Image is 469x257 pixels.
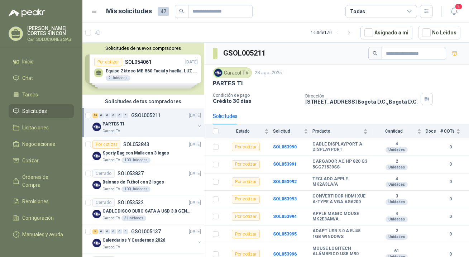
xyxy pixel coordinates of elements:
[9,55,74,68] a: Inicio
[9,71,74,85] a: Chat
[9,9,45,17] img: Logo peakr
[232,230,260,238] div: Por cotizar
[440,196,460,203] b: 0
[213,98,300,104] p: Crédito 30 días
[22,91,38,99] span: Tareas
[312,159,368,170] b: CARGADOR AC HP 820 G3 5CG71539SS
[440,231,460,238] b: 0
[214,69,222,77] img: Company Logo
[350,8,365,15] div: Todas
[372,194,421,199] b: 3
[105,229,110,234] div: 0
[312,129,362,134] span: Producto
[305,99,418,105] p: [STREET_ADDRESS] Bogotá D.C. , Bogotá D.C.
[106,6,152,16] h1: Mis solicitudes
[92,181,101,189] img: Company Logo
[386,165,408,170] div: Unidades
[102,208,192,215] p: CABLE DISCO DURO SATA A USB 3.0 GENERICO
[312,142,368,153] b: CABLE DISPLAYPORT A DISPLAYPORT
[213,93,300,98] p: Condición de pago
[22,173,67,189] span: Órdenes de Compra
[213,80,242,87] p: PARTES TI
[9,137,74,151] a: Negociaciones
[9,170,74,192] a: Órdenes de Compra
[273,232,297,237] a: SOL053995
[232,195,260,204] div: Por cotizar
[105,113,110,118] div: 0
[273,144,297,149] a: SOL053990
[273,162,297,167] a: SOL053991
[312,194,368,205] b: CONVERTIDOR HDMI XUE A-TYPE A VGA AG6200
[372,176,421,182] b: 4
[111,113,116,118] div: 0
[189,112,201,119] p: [DATE]
[117,229,122,234] div: 0
[22,58,34,66] span: Inicio
[232,143,260,151] div: Por cotizar
[189,228,201,235] p: [DATE]
[118,200,144,205] p: SOL053532
[372,129,416,134] span: Cantidad
[85,46,201,51] button: Solicitudes de nuevos compradores
[9,121,74,134] a: Licitaciones
[232,160,260,169] div: Por cotizar
[273,124,312,138] th: Solicitud
[372,159,421,165] b: 2
[92,113,98,118] div: 23
[305,94,418,99] p: Dirección
[440,179,460,185] b: 0
[102,244,120,250] p: Caracol TV
[121,215,146,221] div: 3 Unidades
[123,229,128,234] div: 0
[131,229,161,234] p: GSOL005137
[189,199,201,206] p: [DATE]
[27,37,74,42] p: C&T SOLUCIONES SAS
[22,230,63,238] span: Manuales y ayuda
[312,124,372,138] th: Producto
[9,195,74,208] a: Remisiones
[223,129,263,134] span: Estado
[440,161,460,168] b: 0
[9,88,74,101] a: Tareas
[312,211,368,222] b: APPLE MAGIC MOUSE MK2E3AM/A
[213,112,238,120] div: Solicitudes
[99,113,104,118] div: 0
[111,229,116,234] div: 0
[440,129,455,134] span: # COTs
[440,124,469,138] th: # COTs
[102,179,164,186] p: Balones de Futbol con 2 logos
[92,229,98,234] div: 3
[92,210,101,218] img: Company Logo
[372,248,421,254] b: 61
[273,179,297,184] a: SOL053992
[118,171,144,176] p: SOL053837
[92,140,120,149] div: Por cotizar
[82,166,204,195] a: CerradoSOL053837[DATE] Company LogoBalones de Futbol con 2 logosCaracol TV100 Unidades
[158,7,169,16] span: 47
[386,147,408,153] div: Unidades
[22,107,47,115] span: Solicitudes
[92,123,101,131] img: Company Logo
[255,70,282,76] p: 28 ago, 2025
[22,197,49,205] span: Remisiones
[22,157,39,165] span: Cotizar
[82,43,204,95] div: Solicitudes de nuevos compradoresPor cotizarSOL054061[DATE] Equipo Zkteco MB 560 Facial y huella....
[386,182,408,187] div: Unidades
[189,141,201,148] p: [DATE]
[232,177,260,186] div: Por cotizar
[22,124,49,132] span: Licitaciones
[273,196,297,201] a: SOL053993
[22,214,54,222] span: Configuración
[121,157,150,163] div: 100 Unidades
[273,214,297,219] a: SOL053994
[121,186,150,192] div: 100 Unidades
[223,124,273,138] th: Estado
[448,5,460,18] button: 3
[92,227,202,250] a: 3 0 0 0 0 0 GSOL005137[DATE] Company LogoCalendarios Y Cuadernos 2026Caracol TV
